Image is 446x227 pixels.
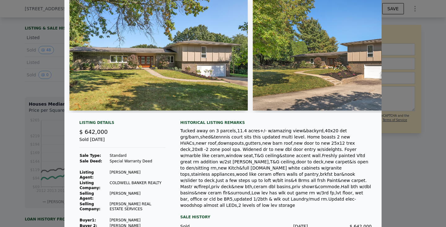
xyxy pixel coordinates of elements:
div: Historical Listing remarks [180,120,372,125]
div: Sold [DATE] [79,136,165,148]
td: COLDWELL BANKER REALTY [109,180,165,191]
strong: Listing Agent: [80,170,94,179]
span: $ 642,000 [79,129,108,135]
strong: Sale Type: [80,153,101,158]
td: [PERSON_NAME] REAL ESTATE SERVICES [109,201,165,212]
strong: Sale Deed: [80,159,102,163]
strong: Selling Agent: [80,191,94,201]
div: Sale History [180,213,372,221]
strong: Buyer 1 : [80,218,96,222]
div: Listing Details [79,120,165,128]
strong: Selling Company: [80,202,100,211]
strong: Listing Company: [80,181,100,190]
td: Standard [109,153,165,158]
td: [PERSON_NAME] [109,217,165,223]
td: [PERSON_NAME] [109,191,165,201]
div: Tucked away on 3 parcels,11.4 acres+/- w/amazing view&backyrd,40x20 det grg/barn,shed&tennnis cou... [180,128,372,208]
td: [PERSON_NAME] [109,170,165,180]
td: Special Warranty Deed [109,158,165,164]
